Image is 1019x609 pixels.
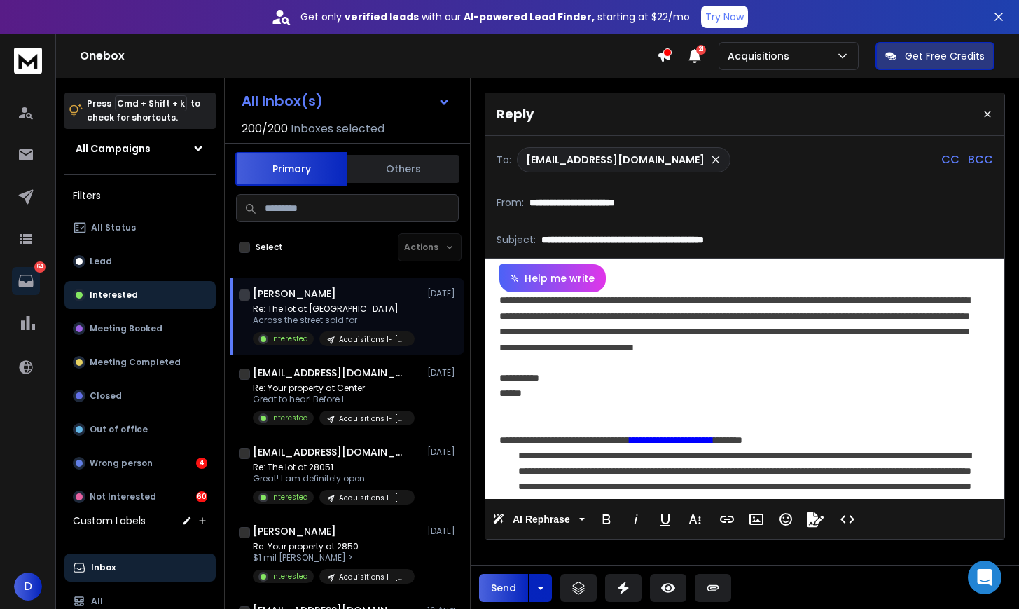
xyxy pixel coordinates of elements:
[479,574,528,602] button: Send
[91,596,103,607] p: All
[253,524,336,538] h1: [PERSON_NAME]
[339,334,406,345] p: Acquisitions 1- [US_STATE]
[14,573,42,601] button: D
[64,382,216,410] button: Closed
[253,383,415,394] p: Re: Your property at Center
[497,153,511,167] p: To:
[64,186,216,205] h3: Filters
[905,49,985,63] p: Get Free Credits
[64,416,216,444] button: Out of office
[90,323,162,334] p: Meeting Booked
[90,491,156,502] p: Not Interested
[499,264,606,292] button: Help me write
[802,505,829,533] button: Signature
[497,233,536,247] p: Subject:
[464,10,595,24] strong: AI-powered Lead Finder,
[90,424,148,435] p: Out of office
[728,49,795,63] p: Acquisitions
[705,10,744,24] p: Try Now
[941,151,959,168] p: CC
[497,104,534,124] p: Reply
[696,45,706,55] span: 21
[271,413,308,423] p: Interested
[427,526,459,537] p: [DATE]
[91,562,116,573] p: Inbox
[73,514,146,528] h3: Custom Labels
[253,552,415,563] p: $1 mil [PERSON_NAME] >
[115,95,187,111] span: Cmd + Shift + k
[230,87,462,115] button: All Inbox(s)
[64,449,216,477] button: Wrong person4
[90,256,112,267] p: Lead
[253,394,415,405] p: Great to hear! Before I
[253,541,415,552] p: Re: Your property at 2850
[347,153,459,184] button: Others
[235,152,347,186] button: Primary
[968,561,1001,594] div: Open Intercom Messenger
[743,505,770,533] button: Insert Image (⌘P)
[427,446,459,458] p: [DATE]
[242,94,323,108] h1: All Inbox(s)
[90,390,122,402] p: Closed
[64,483,216,511] button: Not Interested60
[300,10,690,24] p: Get only with our starting at $22/mo
[90,289,138,301] p: Interested
[80,48,657,64] h1: Onebox
[427,288,459,299] p: [DATE]
[34,261,46,273] p: 64
[271,492,308,502] p: Interested
[271,334,308,344] p: Interested
[526,153,705,167] p: [EMAIL_ADDRESS][DOMAIN_NAME]
[242,121,288,137] span: 200 / 200
[64,247,216,275] button: Lead
[490,505,588,533] button: AI Rephrase
[253,473,415,484] p: Great! I am definitely open
[64,348,216,376] button: Meeting Completed
[427,367,459,378] p: [DATE]
[196,458,207,469] div: 4
[14,48,42,74] img: logo
[12,267,40,295] a: 64
[345,10,419,24] strong: verified leads
[497,196,524,210] p: From:
[64,315,216,343] button: Meeting Booked
[339,493,406,503] p: Acquisitions 1- [US_STATE]
[91,222,136,233] p: All Status
[253,445,407,459] h1: [EMAIL_ADDRESS][DOMAIN_NAME]
[339,572,406,582] p: Acquisitions 1- [US_STATE]
[593,505,620,533] button: Bold (⌘B)
[76,142,151,156] h1: All Campaigns
[510,514,573,526] span: AI Rephrase
[253,366,407,380] h1: [EMAIL_ADDRESS][DOMAIN_NAME]
[253,462,415,473] p: Re: The lot at 28051
[968,151,993,168] p: BCC
[623,505,649,533] button: Italic (⌘I)
[64,281,216,309] button: Interested
[253,303,415,315] p: Re: The lot at [GEOGRAPHIC_DATA]
[339,413,406,424] p: Acquisitions 1- [US_STATE]
[64,135,216,163] button: All Campaigns
[253,287,336,301] h1: [PERSON_NAME]
[291,121,384,137] h3: Inboxes selected
[652,505,679,533] button: Underline (⌘U)
[64,214,216,242] button: All Status
[90,357,181,368] p: Meeting Completed
[256,242,283,253] label: Select
[681,505,708,533] button: More Text
[271,571,308,582] p: Interested
[90,458,153,469] p: Wrong person
[772,505,799,533] button: Emoticons
[64,554,216,582] button: Inbox
[196,491,207,502] div: 60
[87,97,200,125] p: Press to check for shortcuts.
[875,42,994,70] button: Get Free Credits
[834,505,861,533] button: Code View
[701,6,748,28] button: Try Now
[253,315,415,326] p: Across the street sold for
